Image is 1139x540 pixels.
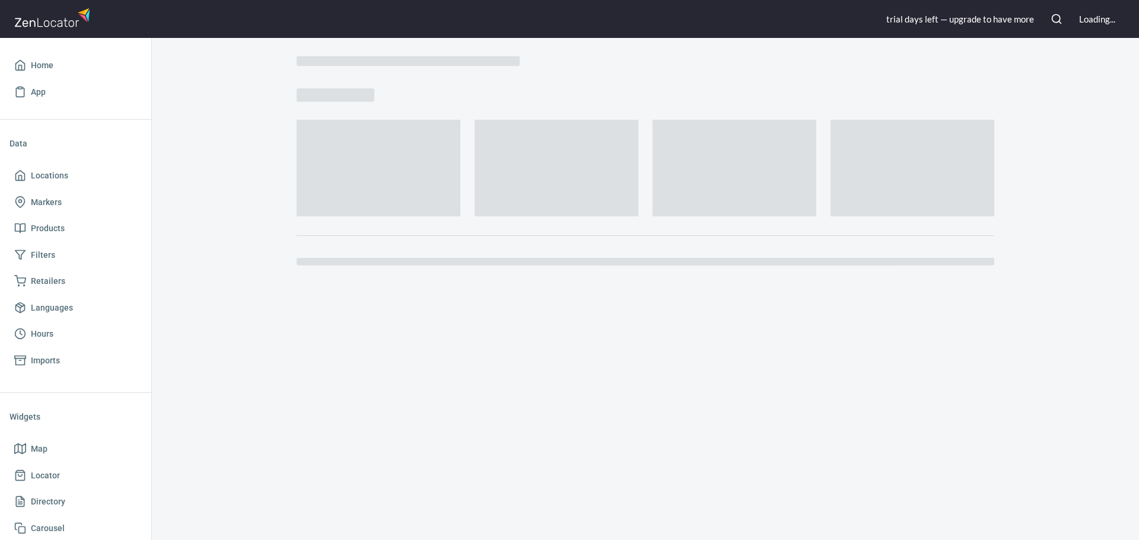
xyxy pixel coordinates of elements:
[31,494,65,509] span: Directory
[9,189,142,216] a: Markers
[9,462,142,489] a: Locator
[9,347,142,374] a: Imports
[31,85,46,100] span: App
[9,242,142,269] a: Filters
[9,295,142,321] a: Languages
[31,195,62,210] span: Markers
[31,274,65,289] span: Retailers
[31,301,73,315] span: Languages
[31,353,60,368] span: Imports
[9,52,142,79] a: Home
[9,129,142,158] li: Data
[9,215,142,242] a: Products
[1079,13,1115,25] div: Loading...
[9,321,142,347] a: Hours
[31,221,65,236] span: Products
[31,468,60,483] span: Locator
[31,248,55,263] span: Filters
[9,268,142,295] a: Retailers
[31,58,53,73] span: Home
[9,436,142,462] a: Map
[9,162,142,189] a: Locations
[886,13,1034,25] div: trial day s left — upgrade to have more
[9,488,142,515] a: Directory
[31,521,65,536] span: Carousel
[9,402,142,431] li: Widgets
[31,327,53,341] span: Hours
[1043,6,1070,32] button: Search
[31,442,47,456] span: Map
[14,5,94,30] img: zenlocator
[9,79,142,106] a: App
[31,168,68,183] span: Locations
